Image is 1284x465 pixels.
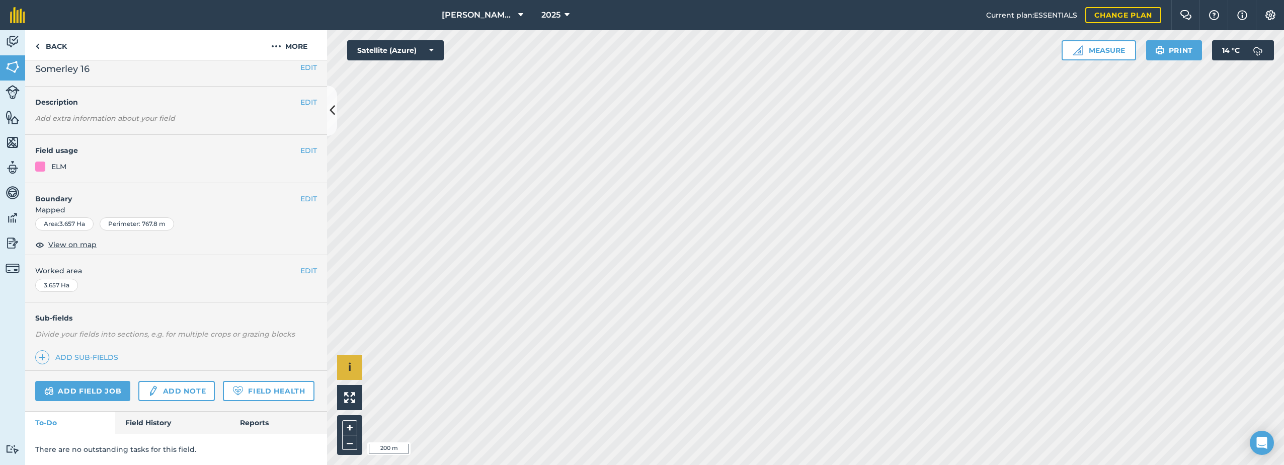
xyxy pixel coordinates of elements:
img: svg+xml;base64,PHN2ZyB4bWxucz0iaHR0cDovL3d3dy53My5vcmcvMjAwMC9zdmciIHdpZHRoPSI1NiIgaGVpZ2h0PSI2MC... [6,135,20,150]
a: Add note [138,381,215,401]
img: svg+xml;base64,PD94bWwgdmVyc2lvbj0iMS4wIiBlbmNvZGluZz0idXRmLTgiPz4KPCEtLSBHZW5lcmF0b3I6IEFkb2JlIE... [44,385,54,397]
img: Two speech bubbles overlapping with the left bubble in the forefront [1180,10,1192,20]
img: A cog icon [1264,10,1276,20]
img: svg+xml;base64,PD94bWwgdmVyc2lvbj0iMS4wIiBlbmNvZGluZz0idXRmLTgiPz4KPCEtLSBHZW5lcmF0b3I6IEFkb2JlIE... [6,444,20,454]
button: – [342,435,357,450]
h4: Description [35,97,317,108]
span: Worked area [35,265,317,276]
a: Change plan [1085,7,1161,23]
img: svg+xml;base64,PHN2ZyB4bWxucz0iaHR0cDovL3d3dy53My5vcmcvMjAwMC9zdmciIHdpZHRoPSIxNyIgaGVpZ2h0PSIxNy... [1237,9,1247,21]
a: Back [25,30,77,60]
button: More [252,30,327,60]
a: Field Health [223,381,314,401]
button: Print [1146,40,1202,60]
img: svg+xml;base64,PHN2ZyB4bWxucz0iaHR0cDovL3d3dy53My5vcmcvMjAwMC9zdmciIHdpZHRoPSI1NiIgaGVpZ2h0PSI2MC... [6,59,20,74]
div: 3.657 Ha [35,279,78,292]
img: svg+xml;base64,PHN2ZyB4bWxucz0iaHR0cDovL3d3dy53My5vcmcvMjAwMC9zdmciIHdpZHRoPSIyMCIgaGVpZ2h0PSIyNC... [271,40,281,52]
span: 2025 [541,9,560,21]
img: fieldmargin Logo [10,7,25,23]
button: 14 °C [1212,40,1274,60]
img: svg+xml;base64,PD94bWwgdmVyc2lvbj0iMS4wIiBlbmNvZGluZz0idXRmLTgiPz4KPCEtLSBHZW5lcmF0b3I6IEFkb2JlIE... [1248,40,1268,60]
img: svg+xml;base64,PHN2ZyB4bWxucz0iaHR0cDovL3d3dy53My5vcmcvMjAwMC9zdmciIHdpZHRoPSI1NiIgaGVpZ2h0PSI2MC... [6,110,20,125]
div: Area : 3.657 Ha [35,217,94,230]
button: Satellite (Azure) [347,40,444,60]
div: Open Intercom Messenger [1250,431,1274,455]
button: EDIT [300,145,317,156]
button: EDIT [300,265,317,276]
img: svg+xml;base64,PD94bWwgdmVyc2lvbj0iMS4wIiBlbmNvZGluZz0idXRmLTgiPz4KPCEtLSBHZW5lcmF0b3I6IEFkb2JlIE... [6,236,20,251]
img: Four arrows, one pointing top left, one top right, one bottom right and the last bottom left [344,392,355,403]
span: 14 ° C [1222,40,1240,60]
div: Perimeter : 767.8 m [100,217,174,230]
img: svg+xml;base64,PD94bWwgdmVyc2lvbj0iMS4wIiBlbmNvZGluZz0idXRmLTgiPz4KPCEtLSBHZW5lcmF0b3I6IEFkb2JlIE... [6,210,20,225]
div: ELM [51,161,66,172]
img: Ruler icon [1073,45,1083,55]
img: svg+xml;base64,PD94bWwgdmVyc2lvbj0iMS4wIiBlbmNvZGluZz0idXRmLTgiPz4KPCEtLSBHZW5lcmF0b3I6IEFkb2JlIE... [147,385,158,397]
span: View on map [48,239,97,250]
a: Add sub-fields [35,350,122,364]
span: i [348,361,351,373]
img: A question mark icon [1208,10,1220,20]
a: Field History [115,412,229,434]
em: Add extra information about your field [35,114,175,123]
span: Current plan : ESSENTIALS [986,10,1077,21]
img: svg+xml;base64,PD94bWwgdmVyc2lvbj0iMS4wIiBlbmNvZGluZz0idXRmLTgiPz4KPCEtLSBHZW5lcmF0b3I6IEFkb2JlIE... [6,185,20,200]
span: Somerley 16 [35,62,90,76]
button: EDIT [300,62,317,73]
p: There are no outstanding tasks for this field. [35,444,317,455]
img: svg+xml;base64,PHN2ZyB4bWxucz0iaHR0cDovL3d3dy53My5vcmcvMjAwMC9zdmciIHdpZHRoPSI5IiBoZWlnaHQ9IjI0Ii... [35,40,40,52]
a: To-Do [25,412,115,434]
em: Divide your fields into sections, e.g. for multiple crops or grazing blocks [35,330,295,339]
a: Add field job [35,381,130,401]
img: svg+xml;base64,PD94bWwgdmVyc2lvbj0iMS4wIiBlbmNvZGluZz0idXRmLTgiPz4KPCEtLSBHZW5lcmF0b3I6IEFkb2JlIE... [6,261,20,275]
a: Reports [230,412,327,434]
button: i [337,355,362,380]
img: svg+xml;base64,PHN2ZyB4bWxucz0iaHR0cDovL3d3dy53My5vcmcvMjAwMC9zdmciIHdpZHRoPSIxOCIgaGVpZ2h0PSIyNC... [35,239,44,251]
span: Mapped [25,204,327,215]
img: svg+xml;base64,PD94bWwgdmVyc2lvbj0iMS4wIiBlbmNvZGluZz0idXRmLTgiPz4KPCEtLSBHZW5lcmF0b3I6IEFkb2JlIE... [6,160,20,175]
h4: Boundary [25,183,300,204]
span: [PERSON_NAME] Farm Life [442,9,514,21]
img: svg+xml;base64,PHN2ZyB4bWxucz0iaHR0cDovL3d3dy53My5vcmcvMjAwMC9zdmciIHdpZHRoPSIxOSIgaGVpZ2h0PSIyNC... [1155,44,1165,56]
button: EDIT [300,193,317,204]
img: svg+xml;base64,PD94bWwgdmVyc2lvbj0iMS4wIiBlbmNvZGluZz0idXRmLTgiPz4KPCEtLSBHZW5lcmF0b3I6IEFkb2JlIE... [6,34,20,49]
img: svg+xml;base64,PHN2ZyB4bWxucz0iaHR0cDovL3d3dy53My5vcmcvMjAwMC9zdmciIHdpZHRoPSIxNCIgaGVpZ2h0PSIyNC... [39,351,46,363]
button: View on map [35,239,97,251]
button: EDIT [300,97,317,108]
button: Measure [1062,40,1136,60]
h4: Sub-fields [25,313,327,324]
img: svg+xml;base64,PD94bWwgdmVyc2lvbj0iMS4wIiBlbmNvZGluZz0idXRmLTgiPz4KPCEtLSBHZW5lcmF0b3I6IEFkb2JlIE... [6,85,20,99]
button: + [342,420,357,435]
h4: Field usage [35,145,300,156]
